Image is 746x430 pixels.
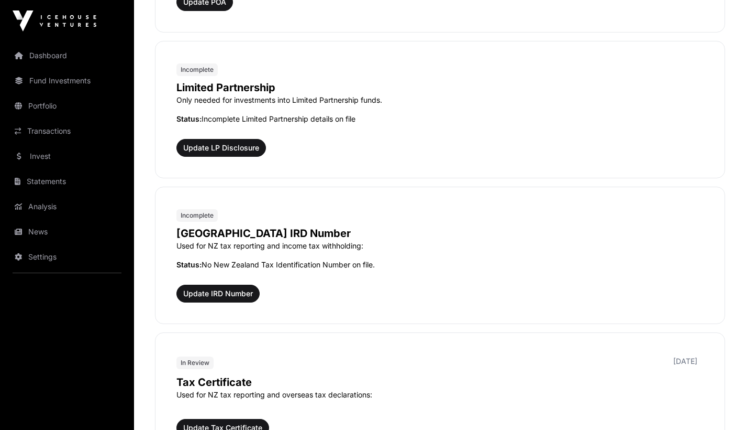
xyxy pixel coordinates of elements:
span: Incomplete [181,66,214,74]
span: Status: [176,260,202,269]
span: Update LP Disclosure [183,143,259,153]
p: Incomplete Limited Partnership details on file [176,114,704,124]
span: Incomplete [181,211,214,220]
p: No New Zealand Tax Identification Number on file. [176,260,704,270]
span: In Review [181,359,209,367]
a: Analysis [8,195,126,218]
a: Settings [8,245,126,268]
iframe: Chat Widget [694,380,746,430]
button: Update IRD Number [176,285,260,303]
a: Statements [8,170,126,193]
p: Used for NZ tax reporting and overseas tax declarations: [176,390,704,400]
img: Icehouse Ventures Logo [13,10,96,31]
a: Update LP Disclosure [176,145,266,156]
span: Update IRD Number [183,288,253,299]
a: Dashboard [8,44,126,67]
a: Fund Investments [8,69,126,92]
p: Used for NZ tax reporting and income tax withholding: [176,241,704,251]
span: Status: [176,114,202,123]
a: Transactions [8,120,126,143]
a: Invest [8,145,126,168]
button: Update LP Disclosure [176,139,266,157]
p: [DATE] [673,356,697,367]
p: [GEOGRAPHIC_DATA] IRD Number [176,226,704,241]
a: Portfolio [8,94,126,117]
p: Only needed for investments into Limited Partnership funds. [176,95,704,105]
p: Limited Partnership [176,80,704,95]
p: Tax Certificate [176,375,704,390]
a: News [8,220,126,243]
